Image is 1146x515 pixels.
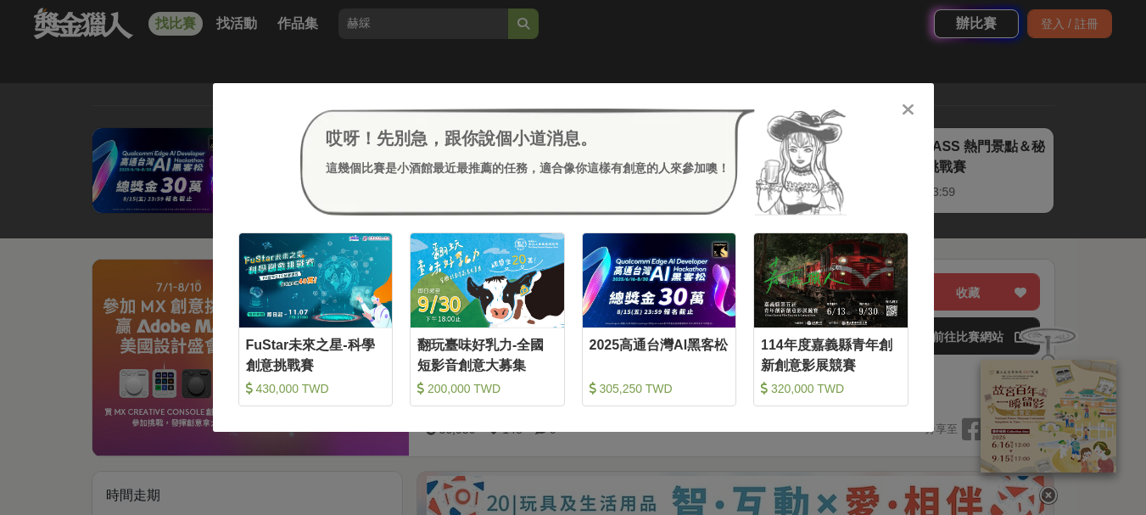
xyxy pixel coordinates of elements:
img: Cover Image [239,233,393,327]
div: 320,000 TWD [761,380,901,397]
div: 哎呀！先別急，跟你說個小道消息。 [326,126,730,151]
img: Avatar [755,109,847,216]
div: 翻玩臺味好乳力-全國短影音創意大募集 [417,335,557,373]
a: Cover ImageFuStar未來之星-科學創意挑戰賽 430,000 TWD [238,232,394,406]
div: 2025高通台灣AI黑客松 [590,335,730,373]
div: FuStar未來之星-科學創意挑戰賽 [246,335,386,373]
img: Cover Image [583,233,736,327]
div: 430,000 TWD [246,380,386,397]
a: Cover Image114年度嘉義縣青年創新創意影展競賽 320,000 TWD [753,232,908,406]
div: 305,250 TWD [590,380,730,397]
img: Cover Image [411,233,564,327]
a: Cover Image2025高通台灣AI黑客松 305,250 TWD [582,232,737,406]
div: 這幾個比賽是小酒館最近最推薦的任務，適合像你這樣有創意的人來參加噢！ [326,160,730,177]
img: Cover Image [754,233,908,327]
div: 114年度嘉義縣青年創新創意影展競賽 [761,335,901,373]
div: 200,000 TWD [417,380,557,397]
a: Cover Image翻玩臺味好乳力-全國短影音創意大募集 200,000 TWD [410,232,565,406]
